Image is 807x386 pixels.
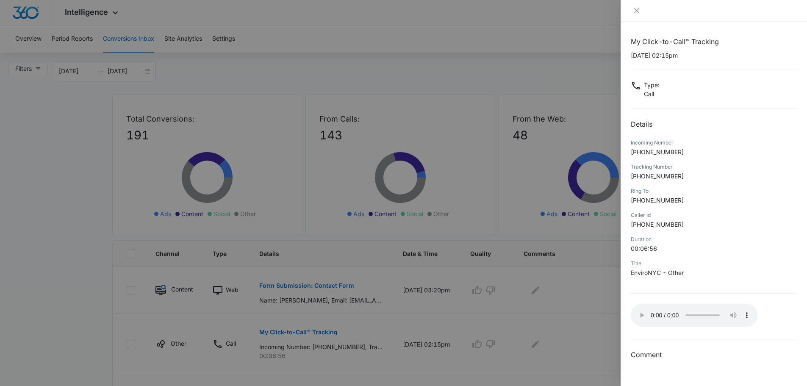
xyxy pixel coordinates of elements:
[631,139,797,147] div: Incoming Number
[631,51,797,60] p: [DATE] 02:15pm
[631,260,797,267] div: Title
[631,7,643,14] button: Close
[631,148,684,156] span: [PHONE_NUMBER]
[644,81,660,89] p: Type :
[631,221,684,228] span: [PHONE_NUMBER]
[631,187,797,195] div: Ring To
[644,89,660,98] p: Call
[631,236,797,243] div: Duration
[631,269,684,276] span: EnviroNYC - Other
[631,163,797,171] div: Tracking Number
[631,350,797,360] h3: Comment
[631,172,684,180] span: [PHONE_NUMBER]
[631,119,797,129] h2: Details
[631,36,797,47] h1: My Click-to-Call™ Tracking
[631,197,684,204] span: [PHONE_NUMBER]
[631,211,797,219] div: Caller Id
[631,304,758,327] audio: Your browser does not support the audio tag.
[631,245,657,252] span: 00:06:56
[633,7,640,14] span: close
